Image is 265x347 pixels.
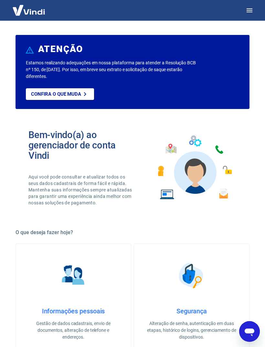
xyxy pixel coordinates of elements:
h2: Bem-vindo(a) ao gerenciador de conta Vindi [28,130,132,161]
h6: ATENÇÃO [38,46,83,52]
p: Gestão de dados cadastrais, envio de documentos, alteração de telefone e endereços. [26,320,121,341]
img: Imagem de um avatar masculino com diversos icones exemplificando as funcionalidades do gerenciado... [152,130,237,206]
p: Confira o que muda [31,91,81,97]
img: Segurança [175,259,208,292]
img: Vindi [8,0,50,20]
p: Estamos realizando adequações em nossa plataforma para atender a Resolução BCB nº 150, de [DATE].... [26,60,196,80]
p: Aqui você pode consultar e atualizar todos os seus dados cadastrais de forma fácil e rápida. Mant... [28,174,132,206]
a: Confira o que muda [26,88,94,100]
h4: Segurança [144,307,239,315]
iframe: Botão para abrir a janela de mensagens, conversa em andamento [239,321,260,342]
p: Alteração de senha, autenticação em duas etapas, histórico de logins, gerenciamento de dispositivos. [144,320,239,341]
h4: Informações pessoais [26,307,121,315]
h5: O que deseja fazer hoje? [16,229,249,236]
img: Informações pessoais [57,259,90,292]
